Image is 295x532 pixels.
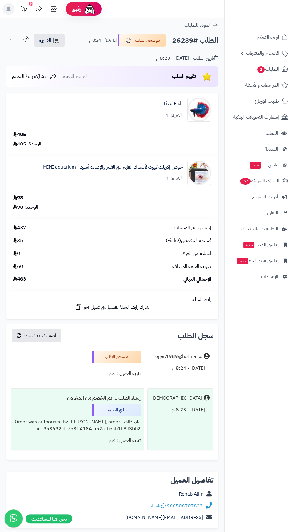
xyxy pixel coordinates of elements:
span: 124 [240,178,251,185]
span: الإجمالي النهائي [183,276,211,283]
a: الإعدادات [228,269,291,284]
span: جديد [250,162,261,169]
span: 60 [13,263,23,270]
span: جديد [237,258,248,264]
a: [EMAIL_ADDRESS][DOMAIN_NAME] [125,514,203,521]
a: حوض إكريلك كيوت لأسماك الفايتر مع الفلتر والإضاءة أسود - MINI aquarium [43,164,183,171]
a: شارك رابط السلة نفسها مع عميل آخر [75,303,149,311]
button: تم شحن الطلب [118,34,166,47]
a: السلات المتروكة124 [228,174,291,188]
a: مشاركة رابط التقييم [12,73,57,80]
div: 10 [29,2,33,6]
a: العودة للطلبات [184,22,218,29]
div: تاريخ الطلب : [DATE] - 8:23 م [156,55,218,62]
span: تطبيق المتجر [243,241,278,249]
div: رابط السلة [8,296,216,303]
a: 966506707823 [167,502,203,509]
small: [DATE] - 8:24 م [89,37,117,43]
span: 463 [13,276,26,283]
div: تنبيه العميل : نعم [15,435,141,446]
div: تم شحن الطلب [92,351,141,363]
div: 98 [13,194,23,201]
a: إشعارات التحويلات البنكية [228,110,291,124]
a: التطبيقات والخدمات [228,222,291,236]
span: رفيق [72,5,81,13]
div: [DATE] - 8:24 م [153,362,210,374]
span: العملاء [266,129,278,137]
span: ضريبة القيمة المضافة [172,263,211,270]
a: المراجعات والأسئلة [228,78,291,92]
span: وآتس آب [249,161,278,169]
span: إجمالي سعر المنتجات [174,224,211,231]
span: أدوات التسويق [252,193,278,201]
div: ملاحظات : Order was authorised by [PERSON_NAME], order id: 958692bf-753f-4184-a52a-b5cb1b8d3bb2 [15,416,141,435]
div: جاري التجهيز [92,404,141,416]
div: تنبيه العميل : نعم [15,368,141,379]
a: وآتس آبجديد [228,158,291,172]
a: تحديثات المنصة [16,3,31,17]
span: 2 [257,66,265,73]
a: Live Fish [164,100,183,107]
span: العودة للطلبات [184,22,211,29]
div: [DEMOGRAPHIC_DATA] [151,395,202,402]
a: الفاتورة [34,34,65,47]
span: السلات المتروكة [239,177,279,185]
div: 405 [13,131,26,138]
a: تطبيق المتجرجديد [228,238,291,252]
a: لوحة التحكم [228,30,291,45]
div: الكمية: 1 [166,112,183,119]
div: الوحدة: 405 [13,141,41,148]
div: roger.1989@hotmail.c [154,353,202,360]
span: التطبيقات والخدمات [241,225,278,233]
span: لوحة التحكم [257,33,279,42]
span: 437 [13,224,26,231]
span: جديد [243,242,254,248]
a: طلبات الإرجاع [228,94,291,108]
span: قسيمة التخفيض(Fish2) [166,237,211,244]
a: أدوات التسويق [228,190,291,204]
div: الكمية: 1 [166,175,183,182]
div: إنشاء الطلب .... [15,392,141,404]
img: ai-face.png [84,3,96,15]
span: الأقسام والمنتجات [246,49,279,58]
button: أضف تحديث جديد [12,329,61,342]
span: الفاتورة [39,37,51,44]
h3: سجل الطلب [178,332,213,339]
img: 1748951658-IMG-20250603-WA0048%D8%B9%D9%81%D8%A9%D8%BA%D9%87%D8%A9%D9%8A%D9%89-90x90.jpg [188,161,211,185]
span: الإعدادات [261,272,278,281]
a: العملاء [228,126,291,140]
span: الطلبات [257,65,279,73]
img: 1668693416-2844004-Center-1-90x90.jpg [188,98,211,122]
span: تقييم الطلب [172,73,196,80]
a: Rehab Alim [179,490,203,498]
span: لم يتم التقييم [62,73,87,80]
a: واتساب [148,502,166,509]
h2: الطلب #26239 [172,34,218,47]
h2: تفاصيل العميل [11,477,213,484]
span: المدونة [265,145,278,153]
div: [DATE] - 8:23 م [151,404,210,416]
span: استلام من الفرع [182,250,211,257]
a: المدونة [228,142,291,156]
span: تطبيق نقاط البيع [236,257,278,265]
a: التقارير [228,206,291,220]
div: الوحدة: 98 [13,204,38,211]
b: تم الخصم من المخزون [67,394,112,402]
a: الطلبات2 [228,62,291,76]
a: تطبيق نقاط البيعجديد [228,254,291,268]
span: شارك رابط السلة نفسها مع عميل آخر [84,304,149,311]
span: المراجعات والأسئلة [245,81,279,89]
span: مشاركة رابط التقييم [12,73,47,80]
span: إشعارات التحويلات البنكية [233,113,279,121]
span: طلبات الإرجاع [255,97,279,105]
span: 0 [13,250,20,257]
span: التقارير [267,209,278,217]
span: -35 [13,237,25,244]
